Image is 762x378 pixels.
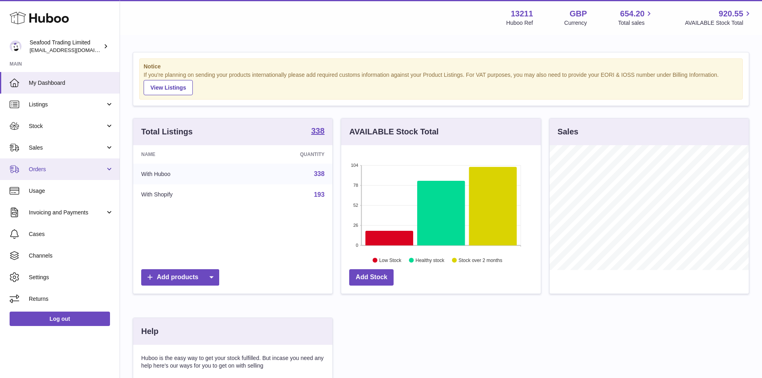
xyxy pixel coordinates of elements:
[351,163,358,168] text: 104
[29,230,114,238] span: Cases
[506,19,533,27] div: Huboo Ref
[141,126,193,137] h3: Total Listings
[416,257,445,263] text: Healthy stock
[349,269,394,286] a: Add Stock
[379,257,402,263] text: Low Stock
[30,39,102,54] div: Seafood Trading Limited
[133,164,241,184] td: With Huboo
[558,126,578,137] h3: Sales
[133,184,241,205] td: With Shopify
[141,269,219,286] a: Add products
[620,8,644,19] span: 654.20
[29,101,105,108] span: Listings
[564,19,587,27] div: Currency
[29,144,105,152] span: Sales
[241,145,333,164] th: Quantity
[133,145,241,164] th: Name
[144,80,193,95] a: View Listings
[685,19,752,27] span: AVAILABLE Stock Total
[29,187,114,195] span: Usage
[144,63,738,70] strong: Notice
[570,8,587,19] strong: GBP
[141,354,324,370] p: Huboo is the easy way to get your stock fulfilled. But incase you need any help here's our ways f...
[29,79,114,87] span: My Dashboard
[10,40,22,52] img: online@rickstein.com
[354,203,358,208] text: 52
[144,71,738,95] div: If you're planning on sending your products internationally please add required customs informati...
[459,257,502,263] text: Stock over 2 months
[141,326,158,337] h3: Help
[349,126,438,137] h3: AVAILABLE Stock Total
[719,8,743,19] span: 920.55
[354,223,358,228] text: 26
[29,122,105,130] span: Stock
[618,19,654,27] span: Total sales
[618,8,654,27] a: 654.20 Total sales
[30,47,118,53] span: [EMAIL_ADDRESS][DOMAIN_NAME]
[29,295,114,303] span: Returns
[354,183,358,188] text: 78
[29,209,105,216] span: Invoicing and Payments
[29,166,105,173] span: Orders
[511,8,533,19] strong: 13211
[685,8,752,27] a: 920.55 AVAILABLE Stock Total
[314,170,325,177] a: 338
[29,274,114,281] span: Settings
[311,127,324,136] a: 338
[29,252,114,260] span: Channels
[10,312,110,326] a: Log out
[314,191,325,198] a: 193
[356,243,358,248] text: 0
[311,127,324,135] strong: 338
